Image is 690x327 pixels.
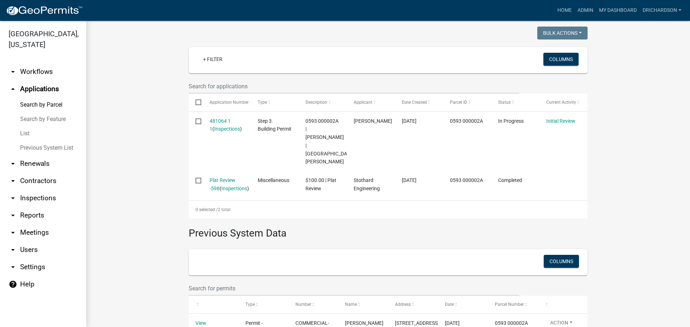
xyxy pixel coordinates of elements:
a: + Filter [197,53,228,66]
i: arrow_drop_down [9,67,17,76]
span: 0593 000002A [495,320,528,326]
span: Step 3. Building Permit [258,118,291,132]
a: Home [555,4,575,17]
span: Michael Fitzgerald [354,118,392,124]
span: Name [345,302,357,307]
span: Applicant [354,100,372,105]
datatable-header-cell: Date Created [395,94,443,111]
a: View [195,320,206,326]
i: arrow_drop_down [9,159,17,168]
span: Parcel Number [495,302,524,307]
span: In Progress [498,118,524,124]
a: My Dashboard [596,4,640,17]
i: arrow_drop_down [9,194,17,202]
input: Search for applications [189,79,519,94]
span: 09/19/2025 [402,118,417,124]
a: Admin [575,4,596,17]
i: arrow_drop_down [9,228,17,237]
a: Plat Review -598 [210,177,235,191]
a: 481064 1 1 [210,118,231,132]
datatable-header-cell: Name [338,296,388,313]
datatable-header-cell: Type [239,296,289,313]
span: Status [498,100,511,105]
datatable-header-cell: Type [250,94,299,111]
span: Parcel ID [450,100,467,105]
span: Miscellaneous [258,177,289,183]
span: 4/25/2016 [445,320,460,326]
span: 0 selected / [195,207,218,212]
span: Description [305,100,327,105]
span: Type [245,302,255,307]
h3: Previous System Data [189,219,588,241]
datatable-header-cell: Number [289,296,339,313]
datatable-header-cell: Date [438,296,488,313]
span: Stothard Engineering [354,177,380,191]
span: Date Created [402,100,427,105]
span: $100.00 | Plat Review [305,177,336,191]
a: Inspections [214,126,240,132]
span: Number [295,302,311,307]
datatable-header-cell: Applicant [347,94,395,111]
datatable-header-cell: Status [491,94,539,111]
div: 2 total [189,201,588,219]
span: Date [445,302,454,307]
a: drichardson [640,4,684,17]
datatable-header-cell: Application Number [202,94,250,111]
span: 0593 000002A [450,118,483,124]
button: Columns [543,53,579,66]
span: 0593 000002A [450,177,483,183]
div: ( ) [210,176,244,193]
datatable-header-cell: Select [189,94,202,111]
span: Current Activity [546,100,576,105]
a: Inspections [221,186,247,191]
datatable-header-cell: Description [299,94,347,111]
datatable-header-cell: Address [388,296,438,313]
span: Address [395,302,411,307]
span: BILLY STEWART [345,320,383,326]
datatable-header-cell: Parcel Number [488,296,538,313]
i: help [9,280,17,289]
i: arrow_drop_down [9,177,17,185]
datatable-header-cell: Parcel ID [443,94,491,111]
datatable-header-cell: Current Activity [539,94,588,111]
i: arrow_drop_down [9,211,17,220]
span: Application Number [210,100,249,105]
i: arrow_drop_down [9,246,17,254]
i: arrow_drop_up [9,85,17,93]
input: Search for permits [189,281,519,296]
button: Columns [544,255,579,268]
span: Completed [498,177,522,183]
button: Bulk Actions [537,27,588,39]
div: ( ) [210,117,244,134]
i: arrow_drop_down [9,263,17,271]
span: 0593 000002A | HENDERSON KEVIN | OLD HUTCHINSON MILL RD [305,118,354,165]
span: Type [258,100,267,105]
span: 06/24/2025 [402,177,417,183]
a: Initial Review [546,118,575,124]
